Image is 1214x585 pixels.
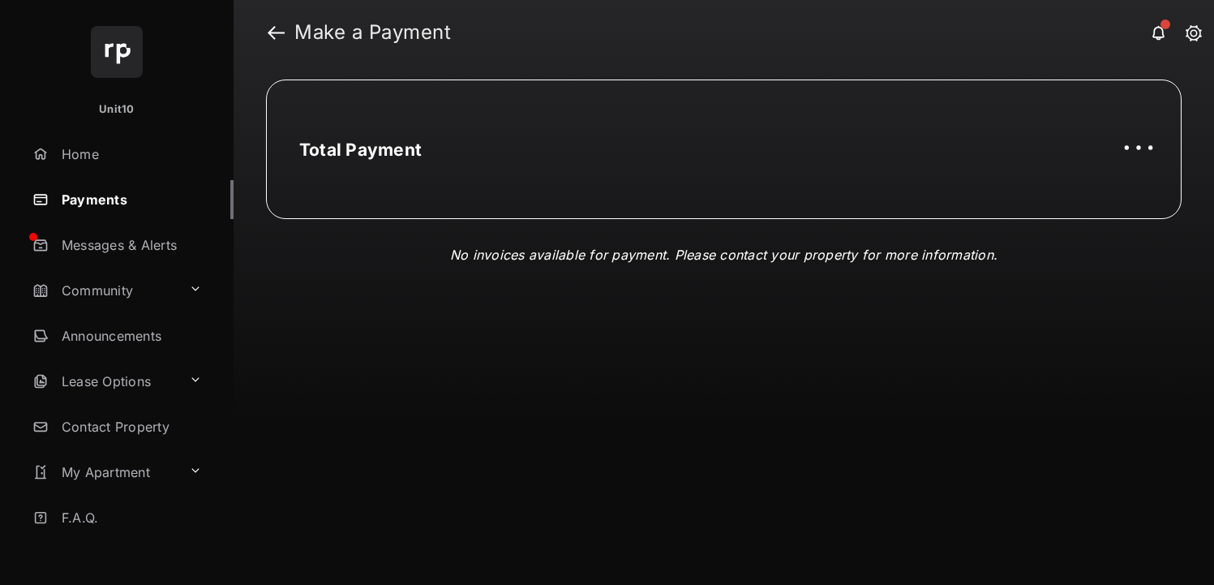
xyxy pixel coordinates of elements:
p: No invoices available for payment. Please contact your property for more information. [450,245,997,265]
a: Lease Options [26,362,182,401]
a: My Apartment [26,453,182,492]
strong: Make a Payment [294,23,451,42]
a: Important Links [26,544,208,583]
a: Contact Property [26,407,234,446]
a: Announcements [26,316,234,355]
a: Messages & Alerts [26,226,234,265]
a: Community [26,271,182,310]
a: Home [26,135,234,174]
h2: Total Payment [299,140,422,160]
a: Payments [26,180,234,219]
a: F.A.Q. [26,498,234,537]
img: svg+xml;base64,PHN2ZyB4bWxucz0iaHR0cDovL3d3dy53My5vcmcvMjAwMC9zdmciIHdpZHRoPSI2NCIgaGVpZ2h0PSI2NC... [91,26,143,78]
p: Unit10 [99,101,135,118]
